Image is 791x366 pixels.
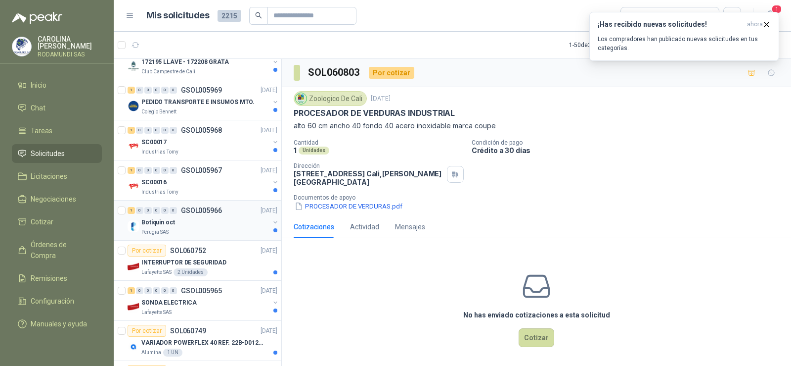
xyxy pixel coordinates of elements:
[114,241,281,281] a: Por cotizarSOL060752[DATE] Company LogoINTERRUPTOR DE SEGURIDADLafayette SAS2 Unidades
[294,194,787,201] p: Documentos de apoyo
[128,301,139,313] img: Company Logo
[161,287,169,294] div: 0
[128,167,135,174] div: 1
[128,245,166,257] div: Por cotizar
[181,207,222,214] p: GSOL005966
[141,298,197,308] p: SONDA ELECTRICA
[294,108,455,118] p: PROCESADOR DE VERDURAS INDUSTRIAL
[170,167,177,174] div: 0
[31,103,45,113] span: Chat
[141,268,172,276] p: Lafayette SAS
[144,287,152,294] div: 0
[161,87,169,94] div: 0
[128,285,279,316] a: 1 0 0 0 0 0 GSOL005965[DATE] Company LogoSONDA ELECTRICALafayette SAS
[181,167,222,174] p: GSOL005967
[472,146,787,155] p: Crédito a 30 días
[136,127,143,134] div: 0
[472,139,787,146] p: Condición de pago
[128,220,139,232] img: Company Logo
[170,287,177,294] div: 0
[12,292,102,311] a: Configuración
[255,12,262,19] span: search
[128,325,166,337] div: Por cotizar
[141,148,178,156] p: Industrias Tomy
[128,261,139,272] img: Company Logo
[31,239,92,261] span: Órdenes de Compra
[12,12,62,24] img: Logo peakr
[170,247,206,254] p: SOL060752
[144,87,152,94] div: 0
[128,127,135,134] div: 1
[294,169,443,186] p: [STREET_ADDRESS] Cali , [PERSON_NAME][GEOGRAPHIC_DATA]
[153,287,160,294] div: 0
[141,349,161,357] p: Alumina
[261,286,277,296] p: [DATE]
[31,273,67,284] span: Remisiones
[771,4,782,14] span: 1
[128,164,279,196] a: 1 0 0 0 0 0 GSOL005967[DATE] Company LogoSC00016Industrias Tomy
[128,207,135,214] div: 1
[144,167,152,174] div: 0
[144,207,152,214] div: 0
[128,124,279,156] a: 1 0 0 0 0 0 GSOL005968[DATE] Company LogoSC00017Industrias Tomy
[12,99,102,117] a: Chat
[294,91,367,106] div: Zoologico De Cali
[153,207,160,214] div: 0
[294,120,779,131] p: alto 60 cm ancho 40 fondo 40 acero inoxidable marca coupe
[12,190,102,209] a: Negociaciones
[181,127,222,134] p: GSOL005968
[141,309,172,316] p: Lafayette SAS
[141,188,178,196] p: Industrias Tomy
[395,221,425,232] div: Mensajes
[569,37,633,53] div: 1 - 50 de 2603
[163,349,182,357] div: 1 UN
[141,218,175,227] p: Botiquin oct
[128,100,139,112] img: Company Logo
[12,269,102,288] a: Remisiones
[12,212,102,231] a: Cotizar
[174,268,208,276] div: 2 Unidades
[294,162,443,169] p: Dirección
[128,180,139,192] img: Company Logo
[136,287,143,294] div: 0
[31,318,87,329] span: Manuales y ayuda
[294,221,334,232] div: Cotizaciones
[31,216,53,227] span: Cotizar
[153,87,160,94] div: 0
[12,121,102,140] a: Tareas
[12,314,102,333] a: Manuales y ayuda
[299,147,329,155] div: Unidades
[128,287,135,294] div: 1
[153,167,160,174] div: 0
[31,148,65,159] span: Solicitudes
[261,86,277,95] p: [DATE]
[141,98,255,107] p: PEDIDO TRANSPORTE E INSUMOS MTO.
[589,12,779,61] button: ¡Has recibido nuevas solicitudes!ahora Los compradores han publicado nuevas solicitudes en tus ca...
[31,125,52,136] span: Tareas
[141,258,226,267] p: INTERRUPTOR DE SEGURIDAD
[31,80,46,91] span: Inicio
[369,67,414,79] div: Por cotizar
[218,10,241,22] span: 2215
[141,68,195,76] p: Club Campestre de Cali
[114,321,281,361] a: Por cotizarSOL060749[DATE] Company LogoVARIADOR POWERFLEX 40 REF. 22B-D012N104Alumina1 UN
[141,108,176,116] p: Colegio Bennett
[747,20,763,29] span: ahora
[463,310,610,320] h3: No has enviado cotizaciones a esta solicitud
[31,171,67,182] span: Licitaciones
[141,178,167,187] p: SC00016
[136,207,143,214] div: 0
[128,84,279,116] a: 1 0 0 0 0 0 GSOL005969[DATE] Company LogoPEDIDO TRANSPORTE E INSUMOS MTO.Colegio Bennett
[598,35,771,52] p: Los compradores han publicado nuevas solicitudes en tus categorías.
[350,221,379,232] div: Actividad
[627,10,648,21] div: Todas
[146,8,210,23] h1: Mis solicitudes
[294,139,464,146] p: Cantidad
[128,60,139,72] img: Company Logo
[31,194,76,205] span: Negociaciones
[170,327,206,334] p: SOL060749
[598,20,743,29] h3: ¡Has recibido nuevas solicitudes!
[261,246,277,256] p: [DATE]
[170,127,177,134] div: 0
[181,87,222,94] p: GSOL005969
